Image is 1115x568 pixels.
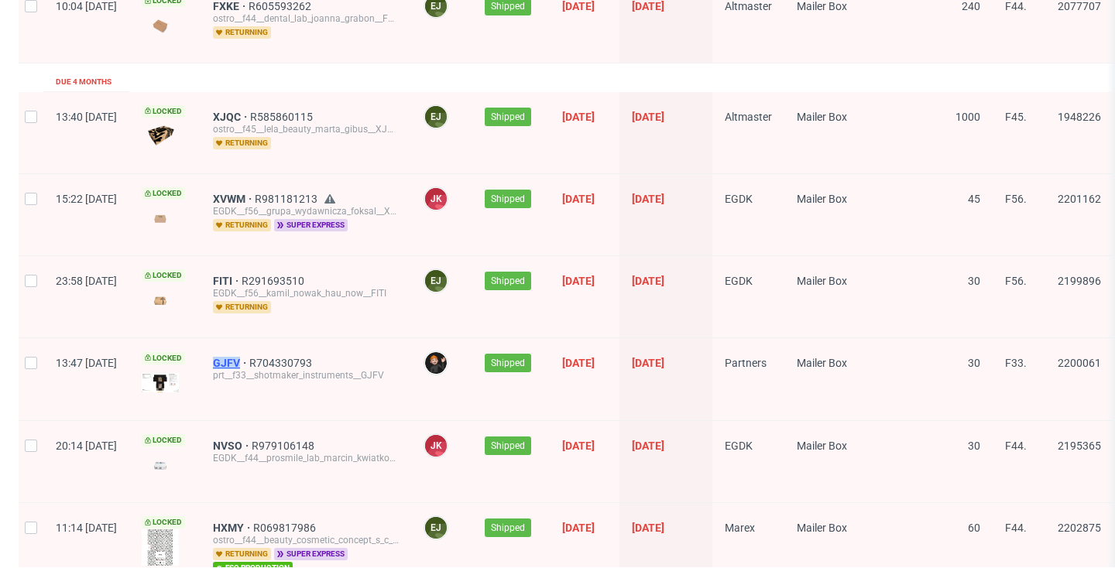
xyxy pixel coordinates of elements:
[253,522,319,534] a: R069817986
[213,440,252,452] a: NVSO
[213,219,271,231] span: returning
[968,275,980,287] span: 30
[142,208,179,229] img: version_two_editor_design
[1005,275,1027,287] span: F56.
[213,452,399,464] div: EGDK__f44__prosmile_lab_marcin_kwiatkowski__NVSO
[491,439,525,453] span: Shipped
[252,440,317,452] span: R979106148
[425,188,447,210] figcaption: JK
[797,440,847,452] span: Mailer Box
[213,357,249,369] a: GJFV
[213,111,250,123] a: XJQC
[249,357,315,369] a: R704330793
[1005,440,1027,452] span: F44.
[491,274,525,288] span: Shipped
[491,521,525,535] span: Shipped
[1058,275,1101,287] span: 2199896
[213,369,399,382] div: prt__f33__shotmaker_instruments__GJFV
[1005,193,1027,205] span: F56.
[1058,440,1101,452] span: 2195365
[425,270,447,292] figcaption: EJ
[632,357,664,369] span: [DATE]
[213,26,271,39] span: returning
[1058,111,1101,123] span: 1948226
[968,357,980,369] span: 30
[142,187,185,200] span: Locked
[274,548,348,560] span: super express
[213,275,242,287] a: FITI
[56,440,117,452] span: 20:14 [DATE]
[562,111,595,123] span: [DATE]
[797,522,847,534] span: Mailer Box
[213,287,399,299] div: EGDK__f56__kamil_nowak_hau_now__FITI
[213,522,253,534] a: HXMY
[213,301,271,313] span: returning
[491,110,525,124] span: Shipped
[56,76,111,88] div: Due 4 months
[255,193,321,205] span: R981181213
[213,548,271,560] span: returning
[213,534,399,546] div: ostro__f44__beauty_cosmetic_concept_s_c__HXMY
[1005,357,1027,369] span: F33.
[1058,357,1101,369] span: 2200061
[968,440,980,452] span: 30
[142,516,185,529] span: Locked
[213,193,255,205] span: XVWM
[142,269,185,282] span: Locked
[797,357,847,369] span: Mailer Box
[142,434,185,447] span: Locked
[632,440,664,452] span: [DATE]
[725,193,753,205] span: EGDK
[425,352,447,374] img: Dominik Grosicki
[142,105,185,118] span: Locked
[56,275,117,287] span: 23:58 [DATE]
[725,111,772,123] span: Altmaster
[725,275,753,287] span: EGDK
[213,205,399,217] div: EGDK__f56__grupa_wydawnicza_foksal__XVWM
[425,435,447,457] figcaption: JK
[1005,111,1027,123] span: F45.
[562,440,595,452] span: [DATE]
[725,440,753,452] span: EGDK
[968,522,980,534] span: 60
[142,455,179,476] img: version_two_editor_design
[142,352,185,364] span: Locked
[425,106,447,128] figcaption: EJ
[797,111,847,123] span: Mailer Box
[56,357,117,369] span: 13:47 [DATE]
[632,522,664,534] span: [DATE]
[632,111,664,123] span: [DATE]
[491,356,525,370] span: Shipped
[213,137,271,149] span: returning
[274,219,348,231] span: super express
[632,193,664,205] span: [DATE]
[56,193,117,205] span: 15:22 [DATE]
[213,12,399,25] div: ostro__f44__dental_lab_joanna_grabon__FXKE
[632,275,664,287] span: [DATE]
[1058,522,1101,534] span: 2202875
[142,529,179,566] img: version_two_editor_design.png
[250,111,316,123] a: R585860115
[213,123,399,135] div: ostro__f45__lela_beauty_marta_gibus__XJQC
[142,373,179,392] img: version_two_editor_design.png
[968,193,980,205] span: 45
[562,357,595,369] span: [DATE]
[797,193,847,205] span: Mailer Box
[142,125,179,146] img: data
[242,275,307,287] a: R291693510
[142,13,179,39] img: small_data
[56,522,117,534] span: 11:14 [DATE]
[725,522,755,534] span: Marex
[142,290,179,311] img: version_two_editor_design
[797,275,847,287] span: Mailer Box
[491,192,525,206] span: Shipped
[955,111,980,123] span: 1000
